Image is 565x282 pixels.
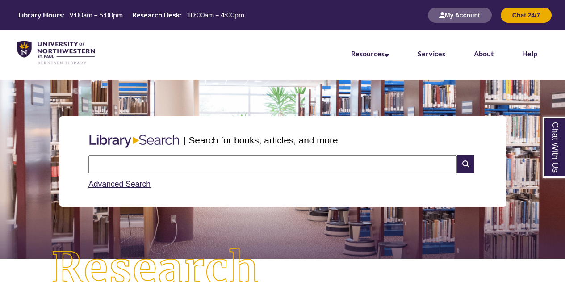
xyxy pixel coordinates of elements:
span: 10:00am – 4:00pm [187,10,244,19]
img: UNWSP Library Logo [17,41,95,65]
th: Research Desk: [129,10,183,20]
button: Chat 24/7 [501,8,552,23]
a: Chat 24/7 [501,11,552,19]
table: Hours Today [15,10,248,20]
img: Libary Search [85,131,184,152]
a: Hours Today [15,10,248,21]
th: Library Hours: [15,10,66,20]
button: My Account [428,8,492,23]
a: Services [418,49,445,58]
a: Resources [351,49,389,58]
span: 9:00am – 5:00pm [69,10,123,19]
p: | Search for books, articles, and more [184,133,338,147]
i: Search [457,155,474,173]
a: My Account [428,11,492,19]
a: About [474,49,494,58]
a: Advanced Search [88,180,151,189]
a: Help [522,49,537,58]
